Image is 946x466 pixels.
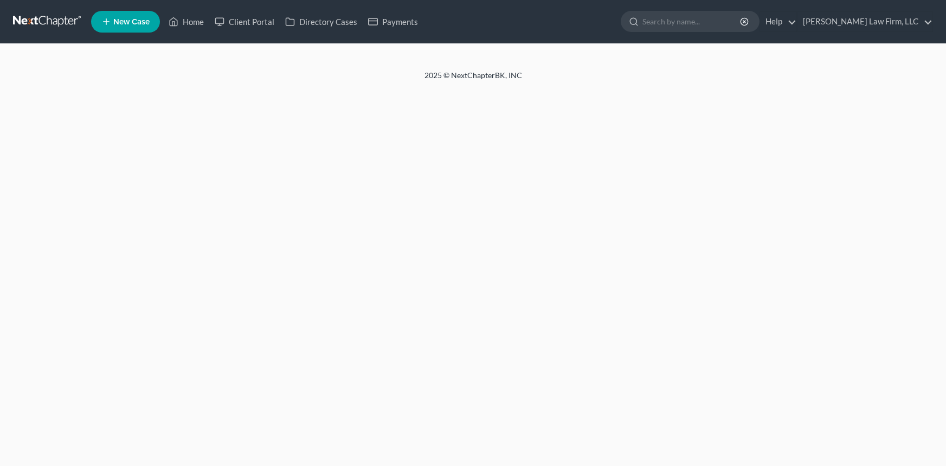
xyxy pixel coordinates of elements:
a: Directory Cases [280,12,363,31]
a: Help [760,12,796,31]
input: Search by name... [642,11,742,31]
a: Payments [363,12,423,31]
a: [PERSON_NAME] Law Firm, LLC [797,12,932,31]
span: New Case [113,18,150,26]
a: Home [163,12,209,31]
div: 2025 © NextChapterBK, INC [164,70,782,90]
a: Client Portal [209,12,280,31]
